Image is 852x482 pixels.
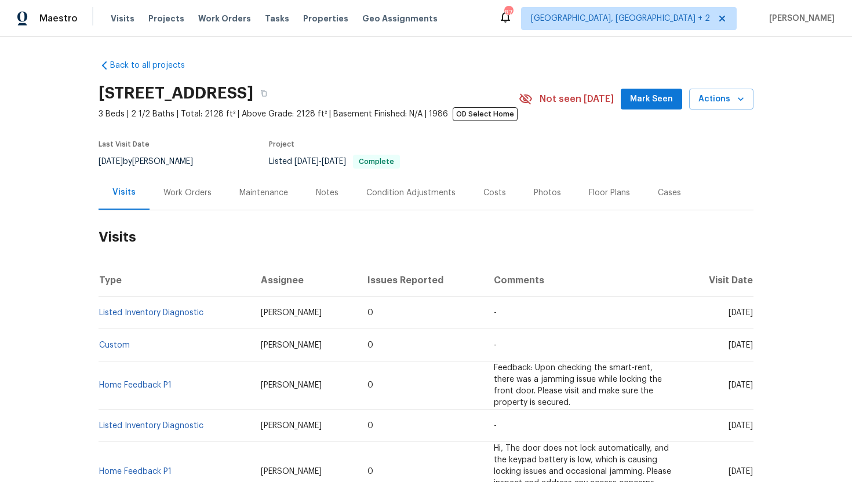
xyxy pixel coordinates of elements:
span: Project [269,141,294,148]
span: Feedback: Upon checking the smart-rent, there was a jamming issue while locking the front door. P... [494,364,662,407]
span: [DATE] [294,158,319,166]
span: [PERSON_NAME] [261,341,322,349]
span: Listed [269,158,400,166]
span: [PERSON_NAME] [764,13,835,24]
span: - [494,309,497,317]
span: [GEOGRAPHIC_DATA], [GEOGRAPHIC_DATA] + 2 [531,13,710,24]
div: Notes [316,187,338,199]
button: Actions [689,89,753,110]
span: OD Select Home [453,107,518,121]
span: [DATE] [729,381,753,389]
th: Assignee [252,264,358,297]
div: Condition Adjustments [366,187,456,199]
a: Back to all projects [99,60,210,71]
span: Maestro [39,13,78,24]
a: Listed Inventory Diagnostic [99,422,203,430]
span: Mark Seen [630,92,673,107]
span: [DATE] [729,422,753,430]
div: Work Orders [163,187,212,199]
a: Custom [99,341,130,349]
a: Home Feedback P1 [99,468,172,476]
a: Home Feedback P1 [99,381,172,389]
div: Costs [483,187,506,199]
span: Actions [698,92,744,107]
span: Properties [303,13,348,24]
th: Visit Date [681,264,753,297]
span: [PERSON_NAME] [261,381,322,389]
div: Photos [534,187,561,199]
span: Last Visit Date [99,141,150,148]
span: - [494,422,497,430]
span: [PERSON_NAME] [261,422,322,430]
span: [DATE] [729,341,753,349]
span: [PERSON_NAME] [261,468,322,476]
span: [DATE] [729,309,753,317]
h2: Visits [99,210,753,264]
span: Complete [354,158,399,165]
div: 87 [504,7,512,19]
span: Work Orders [198,13,251,24]
span: Geo Assignments [362,13,438,24]
button: Copy Address [253,83,274,104]
div: by [PERSON_NAME] [99,155,207,169]
span: [DATE] [322,158,346,166]
a: Listed Inventory Diagnostic [99,309,203,317]
span: Tasks [265,14,289,23]
span: [DATE] [729,468,753,476]
span: - [294,158,346,166]
span: 0 [367,309,373,317]
th: Issues Reported [358,264,485,297]
th: Type [99,264,252,297]
span: [DATE] [99,158,123,166]
h2: [STREET_ADDRESS] [99,87,253,99]
button: Mark Seen [621,89,682,110]
span: Not seen [DATE] [540,93,614,105]
span: Projects [148,13,184,24]
th: Comments [485,264,681,297]
div: Visits [112,187,136,198]
span: 0 [367,422,373,430]
div: Cases [658,187,681,199]
span: - [494,341,497,349]
span: 0 [367,468,373,476]
span: [PERSON_NAME] [261,309,322,317]
span: 0 [367,381,373,389]
span: 0 [367,341,373,349]
span: Visits [111,13,134,24]
span: 3 Beds | 2 1/2 Baths | Total: 2128 ft² | Above Grade: 2128 ft² | Basement Finished: N/A | 1986 [99,108,519,120]
div: Floor Plans [589,187,630,199]
div: Maintenance [239,187,288,199]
